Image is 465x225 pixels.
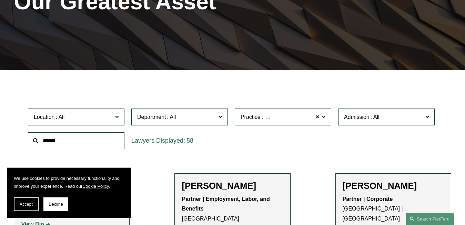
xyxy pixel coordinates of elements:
[182,181,283,191] h2: [PERSON_NAME]
[182,196,271,212] strong: Partner | Employment, Labor, and Benefits
[264,113,326,122] span: Commercial Transactions
[344,114,370,120] span: Admission
[137,114,166,120] span: Department
[241,114,261,120] span: Practice
[343,181,444,191] h2: [PERSON_NAME]
[20,202,33,207] span: Accept
[186,137,193,144] span: 58
[82,184,109,189] a: Cookie Policy
[14,197,39,211] button: Accept
[43,197,68,211] button: Decline
[14,175,124,191] p: We use cookies to provide necessary functionality and improve your experience. Read our .
[406,213,454,225] a: Search this site
[34,114,55,120] span: Location
[7,168,131,218] section: Cookie banner
[182,194,283,224] p: [GEOGRAPHIC_DATA]
[343,194,444,224] p: [GEOGRAPHIC_DATA] | [GEOGRAPHIC_DATA]
[343,196,393,202] strong: Partner | Corporate
[49,202,63,207] span: Decline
